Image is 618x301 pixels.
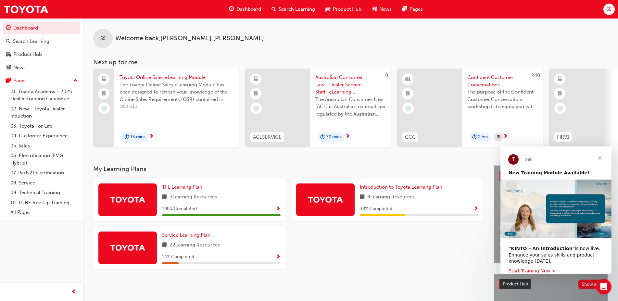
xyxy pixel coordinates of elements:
[253,133,282,141] span: ACLSERVICE
[558,90,562,98] span: booktick-icon
[3,75,80,87] button: Pages
[3,48,80,60] a: Product Hub
[8,151,80,168] a: 06. Electrification (EV & Hybrid)
[410,6,423,13] span: Pages
[499,171,602,181] a: Latest NewsShow all
[379,6,392,13] span: News
[405,133,416,141] span: CCC
[236,6,261,13] span: Dashboard
[276,205,281,213] button: Show Progress
[8,121,80,131] a: 03. Toyota For Life
[8,168,80,178] a: 07. Parts21 Certification
[367,3,397,16] a: news-iconNews
[276,206,281,212] span: Show Progress
[320,3,367,16] a: car-iconProduct Hub
[8,178,80,188] a: 08. Service
[478,133,488,141] span: 2 hrs
[124,133,129,142] span: duration-icon
[467,74,538,88] span: Confident Customer Conversations
[8,198,80,208] a: 10. TUNE Rev-Up Training
[406,90,410,98] span: booktick-icon
[245,69,391,147] a: 0ACLSERVICEAustralian Consumer Law - Dealer Service Staff- eLearning ModuleThe Australian Consume...
[162,241,167,249] span: book-icon
[472,133,477,142] span: duration-icon
[406,75,410,83] span: learningResourceType_INSTRUCTOR_LED-icon
[308,194,343,205] img: Trak
[83,58,618,66] h3: Next up for me
[162,193,167,201] span: book-icon
[8,87,80,104] a: 01. Toyota Academy - 2025 Dealer Training Catalogue
[397,69,543,147] a: 240CCCConfident Customer ConversationsThe purpose of the Confident Customer Conversations worksho...
[557,133,569,141] span: FIRV1
[326,133,342,141] span: 30 mins
[6,25,11,31] span: guage-icon
[254,75,258,83] span: learningResourceType_ELEARNING-icon
[499,226,602,241] span: Welcome to your new Training Resource Centre
[271,5,276,13] span: search-icon
[162,232,213,239] a: Service Learning Plan
[367,193,415,201] span: 8 Learning Resources
[110,194,145,205] img: Trak
[120,74,234,81] span: Toyota Online Sales eLearning Module
[93,69,239,147] a: Toyota Online Sales eLearning ModuleThe Toyota Online Sales eLearning Module has been designed to...
[3,62,80,74] a: News
[8,131,80,141] a: 04. Customer Experience
[224,3,266,16] a: guage-iconDashboard
[531,72,540,78] span: 240
[110,242,145,253] img: Trak
[8,141,80,151] a: 05. Sales
[6,65,11,71] span: news-icon
[93,165,484,173] h3: My Learning Plans
[120,103,234,110] span: OSR-EL1
[13,64,26,71] div: News
[405,106,411,111] span: learningRecordVerb_NONE-icon
[13,77,27,84] div: Pages
[596,279,612,295] iframe: Intercom live chat
[162,232,210,238] span: Service Learning Plan
[473,206,478,212] span: Show Progress
[473,205,478,213] button: Show Progress
[3,35,80,47] a: Search Learning
[162,205,197,213] span: 100 % Completed
[253,106,259,111] span: learningRecordVerb_NONE-icon
[320,133,325,142] span: duration-icon
[385,72,388,78] span: 0
[402,5,407,13] span: pages-icon
[149,134,154,140] span: next-icon
[229,5,234,13] span: guage-icon
[162,184,202,190] span: TFL Learning Plan
[115,35,264,42] span: Welcome back , [PERSON_NAME] [PERSON_NAME]
[170,241,220,249] span: 22 Learning Resources
[102,90,106,98] span: booktick-icon
[606,6,612,13] span: SS
[8,207,80,218] a: All Pages
[100,35,106,42] span: SS
[499,279,602,289] a: Product HubShow all
[8,188,80,198] a: 09. Technical Training
[500,146,612,274] iframe: Intercom live chat message
[73,77,78,85] span: up-icon
[6,39,10,44] span: search-icon
[360,184,442,190] span: Introduction to Toyota Learning Plan
[372,5,377,13] span: news-icon
[315,74,386,96] span: Australian Consumer Law - Dealer Service Staff- eLearning Module
[333,6,361,13] span: Product Hub
[3,2,49,17] img: Trak
[578,280,603,289] button: Show all
[170,193,217,201] span: 3 Learning Resources
[8,104,80,121] a: 02. New - Toyota Dealer Induction
[102,75,106,83] span: laptop-icon
[315,96,386,118] span: The Australian Consumer Law (ACL) is Australia's national law regulated by the Australian Competi...
[558,75,562,83] span: learningResourceType_ELEARNING-icon
[397,3,428,16] a: pages-iconPages
[325,5,330,13] span: car-icon
[499,241,602,255] span: Revolutionise the way you access and manage your learning resources.
[603,4,615,15] button: SS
